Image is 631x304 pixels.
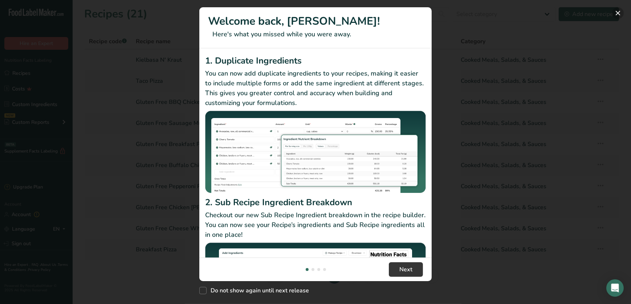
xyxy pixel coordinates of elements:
[205,210,426,240] p: Checkout our new Sub Recipe Ingredient breakdown in the recipe builder. You can now see your Reci...
[399,265,412,274] span: Next
[207,287,309,294] span: Do not show again until next release
[205,69,426,108] p: You can now add duplicate ingredients to your recipes, making it easier to include multiple forms...
[205,111,426,193] img: Duplicate Ingredients
[205,54,426,67] h2: 1. Duplicate Ingredients
[205,196,426,209] h2: 2. Sub Recipe Ingredient Breakdown
[208,29,423,39] p: Here's what you missed while you were away.
[208,13,423,29] h1: Welcome back, [PERSON_NAME]!
[389,262,423,277] button: Next
[606,279,624,297] div: Open Intercom Messenger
